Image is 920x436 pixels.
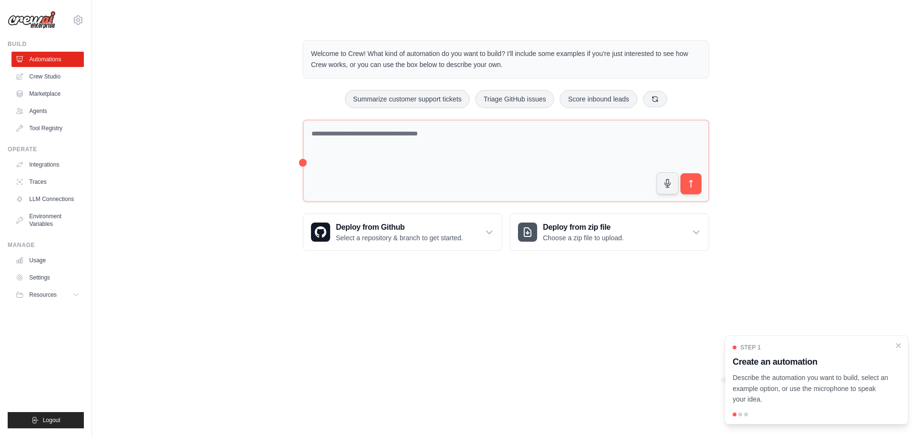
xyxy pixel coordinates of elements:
[11,157,84,172] a: Integrations
[475,90,554,108] button: Triage GitHub issues
[11,103,84,119] a: Agents
[11,86,84,101] a: Marketplace
[345,90,470,108] button: Summarize customer support tickets
[336,222,463,233] h3: Deploy from Github
[8,145,84,153] div: Operate
[11,287,84,302] button: Resources
[740,344,761,351] span: Step 1
[336,233,463,243] p: Select a repository & branch to get started.
[733,372,889,405] p: Describe the automation you want to build, select an example option, or use the microphone to spe...
[11,191,84,207] a: LLM Connections
[8,412,84,428] button: Logout
[11,209,84,232] a: Environment Variables
[11,52,84,67] a: Automations
[8,11,56,29] img: Logo
[29,291,57,299] span: Resources
[8,40,84,48] div: Build
[311,48,701,70] p: Welcome to Crew! What kind of automation do you want to build? I'll include some examples if you'...
[543,222,624,233] h3: Deploy from zip file
[11,69,84,84] a: Crew Studio
[733,355,889,369] h3: Create an automation
[560,90,637,108] button: Score inbound leads
[11,174,84,190] a: Traces
[543,233,624,243] p: Choose a zip file to upload.
[43,416,60,424] span: Logout
[895,342,902,349] button: Close walkthrough
[8,241,84,249] div: Manage
[11,121,84,136] a: Tool Registry
[11,253,84,268] a: Usage
[11,270,84,285] a: Settings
